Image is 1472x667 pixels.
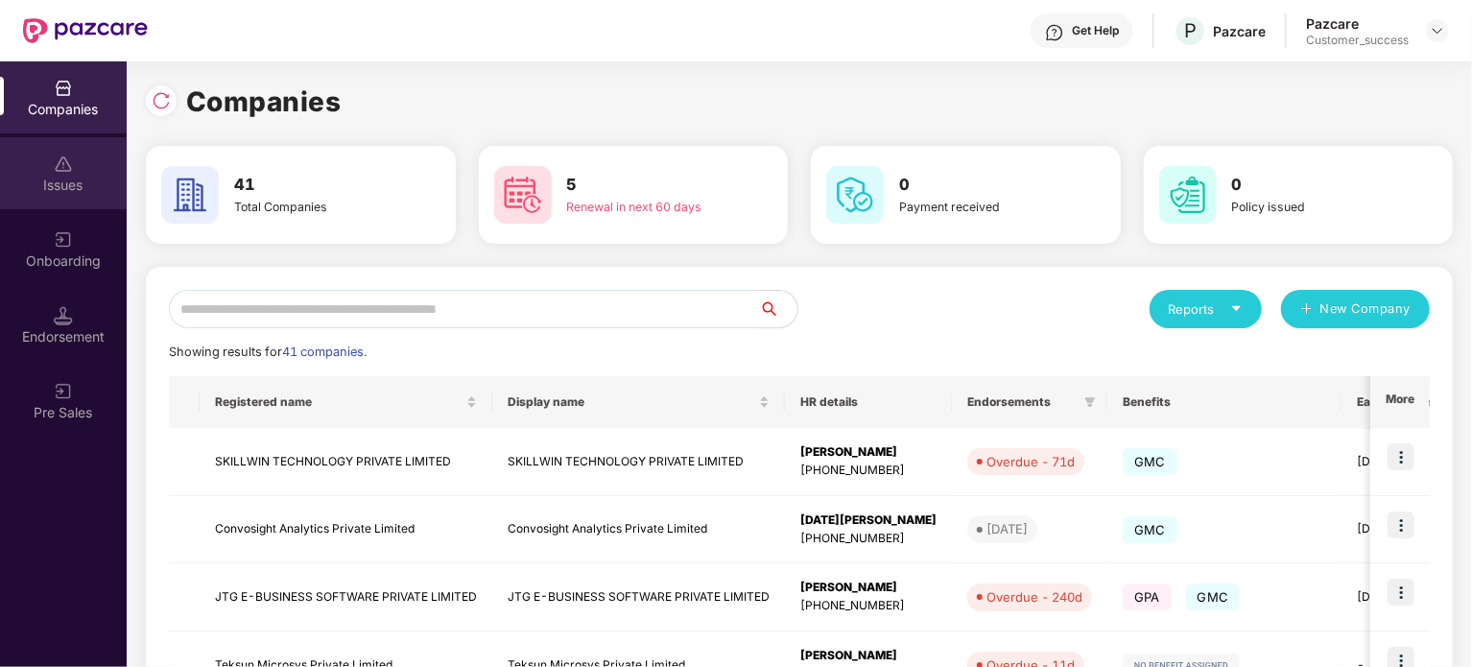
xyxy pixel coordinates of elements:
[54,230,73,250] img: svg+xml;base64,PHN2ZyB3aWR0aD0iMjAiIGhlaWdodD0iMjAiIHZpZXdCb3g9IjAgMCAyMCAyMCIgZmlsbD0ibm9uZSIgeG...
[1169,299,1243,319] div: Reports
[1184,19,1197,42] span: P
[282,345,367,359] span: 41 companies.
[492,376,785,428] th: Display name
[200,376,492,428] th: Registered name
[54,306,73,325] img: svg+xml;base64,PHN2ZyB3aWR0aD0iMTQuNSIgaGVpZ2h0PSIxNC41IiB2aWV3Qm94PSIwIDAgMTYgMTYiIGZpbGw9Im5vbm...
[567,173,724,198] h3: 5
[161,166,219,224] img: svg+xml;base64,PHN2ZyB4bWxucz0iaHR0cDovL3d3dy53My5vcmcvMjAwMC9zdmciIHdpZHRoPSI2MCIgaGVpZ2h0PSI2MC...
[200,428,492,496] td: SKILLWIN TECHNOLOGY PRIVATE LIMITED
[492,428,785,496] td: SKILLWIN TECHNOLOGY PRIVATE LIMITED
[899,198,1056,216] div: Payment received
[1186,584,1241,610] span: GMC
[800,512,937,530] div: [DATE][PERSON_NAME]
[1123,516,1177,543] span: GMC
[508,394,755,410] span: Display name
[492,496,785,564] td: Convosight Analytics Private Limited
[1341,563,1465,631] td: [DATE]
[986,452,1075,471] div: Overdue - 71d
[494,166,552,224] img: svg+xml;base64,PHN2ZyB4bWxucz0iaHR0cDovL3d3dy53My5vcmcvMjAwMC9zdmciIHdpZHRoPSI2MCIgaGVpZ2h0PSI2MC...
[826,166,884,224] img: svg+xml;base64,PHN2ZyB4bWxucz0iaHR0cDovL3d3dy53My5vcmcvMjAwMC9zdmciIHdpZHRoPSI2MCIgaGVpZ2h0PSI2MC...
[986,587,1082,607] div: Overdue - 240d
[800,647,937,665] div: [PERSON_NAME]
[899,173,1056,198] h3: 0
[1123,448,1177,475] span: GMC
[1084,396,1096,408] span: filter
[200,496,492,564] td: Convosight Analytics Private Limited
[1230,302,1243,315] span: caret-down
[800,462,937,480] div: [PHONE_NUMBER]
[54,79,73,98] img: svg+xml;base64,PHN2ZyBpZD0iQ29tcGFuaWVzIiB4bWxucz0iaHR0cDovL3d3dy53My5vcmcvMjAwMC9zdmciIHdpZHRoPS...
[1320,299,1412,319] span: New Company
[186,81,342,123] h1: Companies
[758,290,798,328] button: search
[986,519,1028,538] div: [DATE]
[800,443,937,462] div: [PERSON_NAME]
[1388,512,1414,538] img: icon
[1123,584,1172,610] span: GPA
[1232,198,1389,216] div: Policy issued
[54,382,73,401] img: svg+xml;base64,PHN2ZyB3aWR0aD0iMjAiIGhlaWdodD0iMjAiIHZpZXdCb3g9IjAgMCAyMCAyMCIgZmlsbD0ibm9uZSIgeG...
[152,91,171,110] img: svg+xml;base64,PHN2ZyBpZD0iUmVsb2FkLTMyeDMyIiB4bWxucz0iaHR0cDovL3d3dy53My5vcmcvMjAwMC9zdmciIHdpZH...
[23,18,148,43] img: New Pazcare Logo
[169,345,367,359] span: Showing results for
[1370,376,1430,428] th: More
[785,376,952,428] th: HR details
[1107,376,1341,428] th: Benefits
[1341,428,1465,496] td: [DATE]
[1430,23,1445,38] img: svg+xml;base64,PHN2ZyBpZD0iRHJvcGRvd24tMzJ4MzIiIHhtbG5zPSJodHRwOi8vd3d3LnczLm9yZy8yMDAwL3N2ZyIgd2...
[1072,23,1119,38] div: Get Help
[800,597,937,615] div: [PHONE_NUMBER]
[234,173,391,198] h3: 41
[200,563,492,631] td: JTG E-BUSINESS SOFTWARE PRIVATE LIMITED
[234,198,391,216] div: Total Companies
[1281,290,1430,328] button: plusNew Company
[967,394,1077,410] span: Endorsements
[1213,22,1266,40] div: Pazcare
[800,579,937,597] div: [PERSON_NAME]
[215,394,463,410] span: Registered name
[800,530,937,548] div: [PHONE_NUMBER]
[1341,376,1465,428] th: Earliest Renewal
[54,155,73,174] img: svg+xml;base64,PHN2ZyBpZD0iSXNzdWVzX2Rpc2FibGVkIiB4bWxucz0iaHR0cDovL3d3dy53My5vcmcvMjAwMC9zdmciIH...
[492,563,785,631] td: JTG E-BUSINESS SOFTWARE PRIVATE LIMITED
[1388,443,1414,470] img: icon
[567,198,724,216] div: Renewal in next 60 days
[1388,579,1414,606] img: icon
[1045,23,1064,42] img: svg+xml;base64,PHN2ZyBpZD0iSGVscC0zMngzMiIgeG1sbnM9Imh0dHA6Ly93d3cudzMub3JnLzIwMDAvc3ZnIiB3aWR0aD...
[1159,166,1217,224] img: svg+xml;base64,PHN2ZyB4bWxucz0iaHR0cDovL3d3dy53My5vcmcvMjAwMC9zdmciIHdpZHRoPSI2MCIgaGVpZ2h0PSI2MC...
[1306,33,1409,48] div: Customer_success
[1232,173,1389,198] h3: 0
[1300,302,1313,318] span: plus
[1080,391,1100,414] span: filter
[1306,14,1409,33] div: Pazcare
[758,301,797,317] span: search
[1341,496,1465,564] td: [DATE]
